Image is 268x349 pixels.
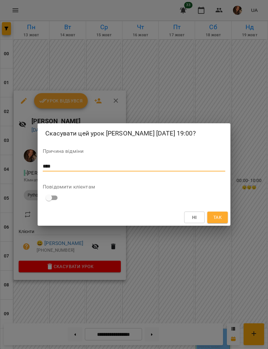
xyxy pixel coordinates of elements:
button: Так [207,212,228,223]
h2: Скасувати цей урок [PERSON_NAME] [DATE] 19:00? [45,128,223,138]
span: Ні [192,214,197,221]
label: Повідомити клієнтам [43,184,225,189]
span: Так [213,214,222,221]
label: Причина відміни [43,149,225,154]
button: Ні [184,212,205,223]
